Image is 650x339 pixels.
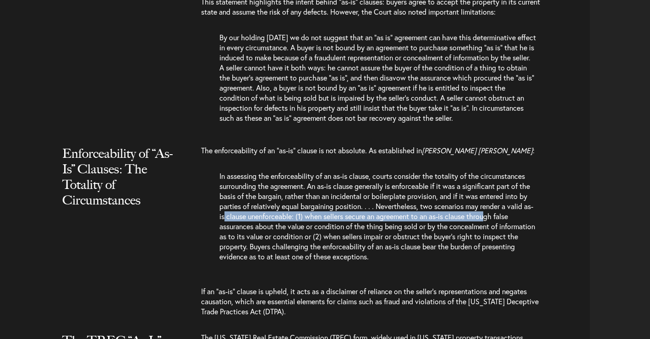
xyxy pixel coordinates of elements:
p: By our holding [DATE] we do not suggest that an “as is” agreement can have this determinative eff... [219,32,536,132]
em: [PERSON_NAME] [PERSON_NAME] [422,145,533,155]
p: If an “as-is” clause is upheld, it acts as a disclaimer of reliance on the seller’s representatio... [201,277,551,326]
h2: Enforceability of “As-Is” Clauses: The Totality of Circumstances [62,145,181,226]
p: In assessing the enforceability of an as-is clause, courts consider the totality of the circumsta... [219,171,536,271]
p: The enforceability of an “as-is” clause is not absolute. As established in : [201,145,551,165]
